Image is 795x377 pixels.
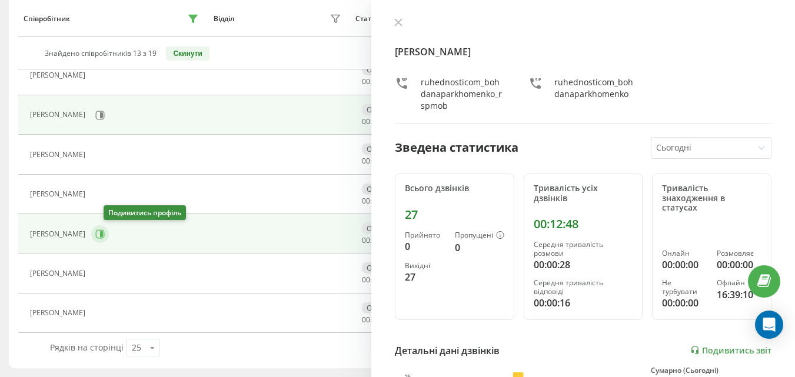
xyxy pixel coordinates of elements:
[362,223,400,234] div: Офлайн
[534,184,633,203] div: Тривалість усіх дзвінків
[662,279,707,296] div: Не турбувати
[534,241,633,258] div: Середня тривалість розмови
[534,279,633,296] div: Середня тривалість відповіді
[30,190,88,198] div: [PERSON_NAME]
[362,64,400,75] div: Офлайн
[214,15,234,23] div: Відділ
[405,231,445,239] div: Прийнято
[45,49,157,58] div: Знайдено співробітників 13 з 19
[30,111,88,119] div: [PERSON_NAME]
[534,217,633,231] div: 00:12:48
[534,258,633,272] div: 00:00:28
[362,197,390,205] div: : :
[362,196,370,206] span: 00
[395,343,500,358] div: Детальні дані дзвінків
[362,104,400,115] div: Офлайн
[30,230,88,238] div: [PERSON_NAME]
[362,116,370,126] span: 00
[30,309,88,317] div: [PERSON_NAME]
[30,71,88,79] div: [PERSON_NAME]
[50,342,124,353] span: Рядків на сторінці
[362,315,370,325] span: 00
[104,205,186,220] div: Подивитись профіль
[690,345,771,355] a: Подивитись звіт
[717,279,761,287] div: Офлайн
[362,302,400,313] div: Офлайн
[421,76,505,112] div: ruhednosticom_bohdanaparkhomenko_rspmob
[554,76,638,112] div: ruhednosticom_bohdanaparkhomenko
[405,239,445,253] div: 0
[405,184,504,193] div: Всього дзвінків
[534,296,633,310] div: 00:00:16
[662,296,707,310] div: 00:00:00
[395,139,518,156] div: Зведена статистика
[132,342,141,353] div: 25
[755,311,783,339] div: Open Intercom Messenger
[362,316,390,324] div: : :
[405,262,445,270] div: Вихідні
[362,262,400,273] div: Офлайн
[362,157,390,165] div: : :
[405,208,504,222] div: 27
[662,184,761,213] div: Тривалість знаходження в статусах
[30,269,88,278] div: [PERSON_NAME]
[30,151,88,159] div: [PERSON_NAME]
[651,366,771,375] div: Сумарно (Сьогодні)
[166,46,209,61] button: Скинути
[717,288,761,302] div: 16:39:10
[362,76,370,86] span: 00
[405,270,445,284] div: 27
[362,118,390,126] div: : :
[395,45,771,59] h4: [PERSON_NAME]
[362,236,390,245] div: : :
[717,258,761,272] div: 00:00:00
[362,275,370,285] span: 00
[362,184,400,195] div: Офлайн
[662,249,707,258] div: Онлайн
[355,15,378,23] div: Статус
[717,249,761,258] div: Розмовляє
[362,156,370,166] span: 00
[362,78,390,86] div: : :
[455,241,504,255] div: 0
[24,15,70,23] div: Співробітник
[662,258,707,272] div: 00:00:00
[362,144,400,155] div: Офлайн
[362,235,370,245] span: 00
[455,231,504,241] div: Пропущені
[362,276,390,284] div: : :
